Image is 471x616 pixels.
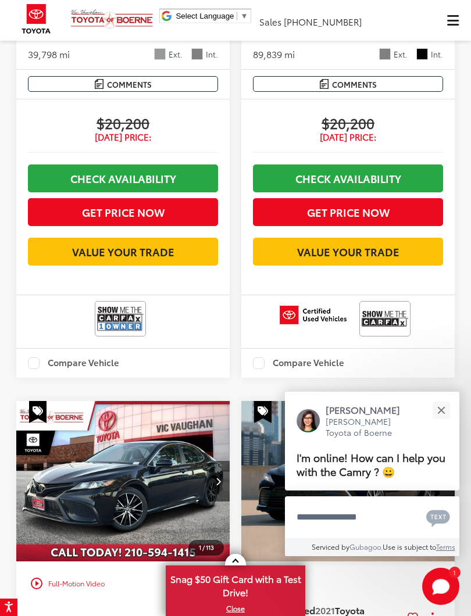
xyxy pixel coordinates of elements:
button: Comments [253,76,443,92]
button: Get Price Now [28,198,218,226]
a: Check Availability [253,164,443,192]
label: Compare Vehicle [28,357,119,369]
span: Use is subject to [383,542,436,551]
span: / [201,543,206,551]
a: Select Language​ [176,12,248,20]
span: Special [29,401,47,423]
span: I'm online! How can I help you with the Camry ? 😀 [297,449,445,479]
span: 1 [199,543,201,551]
a: Value Your Trade [253,238,443,266]
span: Int. [206,49,218,60]
div: 2022 Toyota Camry SE 0 [16,401,231,561]
span: Comments [107,79,152,90]
a: 2022 Toyota Camry SE2022 Toyota Camry SE2022 Toyota Camry SE2022 Toyota Camry SE [16,401,231,561]
span: Int. [431,49,443,60]
a: Gubagoo. [349,542,383,551]
button: Chat with SMS [423,504,454,530]
span: Snag $50 Gift Card with a Test Drive! [167,567,304,602]
a: Check Availability [28,164,218,192]
span: Ext. [394,49,408,60]
span: Celestial Silver Metallic [154,48,166,60]
label: Compare Vehicle [253,357,344,369]
a: Terms [436,542,455,551]
img: Comments [95,79,104,89]
button: Toggle Chat Window [422,568,459,605]
span: 113 [206,543,214,551]
div: 89,839 mi [253,48,295,61]
svg: Text [426,508,450,527]
span: Ext. [169,49,183,60]
button: Close [429,397,454,422]
span: Grey [379,48,391,60]
button: Next image [206,461,230,502]
span: $20,200 [253,114,443,131]
a: Value Your Trade [28,238,218,266]
span: Black [416,48,428,60]
p: [PERSON_NAME] Toyota of Boerne [326,416,412,439]
span: [DATE] Price: [28,131,218,143]
img: Vic Vaughan Toyota of Boerne [70,9,154,29]
textarea: Type your message [285,496,459,538]
span: Select Language [176,12,234,20]
img: CarFax One Owner [97,303,144,334]
span: ▼ [240,12,248,20]
img: Toyota Certified Used Vehicles [280,306,347,324]
p: [PERSON_NAME] [326,403,412,416]
span: 1 [453,570,456,575]
span: Sales [259,15,281,28]
span: Special [254,401,272,423]
span: [PHONE_NUMBER] [284,15,362,28]
span: Ash [191,48,203,60]
button: Get Price Now [253,198,443,226]
svg: Start Chat [422,568,459,605]
div: Close[PERSON_NAME][PERSON_NAME] Toyota of BoerneI'm online! How can I help you with the Camry ? 😀... [285,392,459,556]
span: Serviced by [312,542,349,551]
span: Comments [332,79,377,90]
span: [DATE] Price: [253,131,443,143]
img: Comments [320,79,329,89]
div: 39,798 mi [28,48,70,61]
span: $20,200 [28,114,218,131]
img: 2022 Toyota Camry SE [16,401,231,563]
img: View CARFAX report [362,303,408,334]
button: Comments [28,76,218,92]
